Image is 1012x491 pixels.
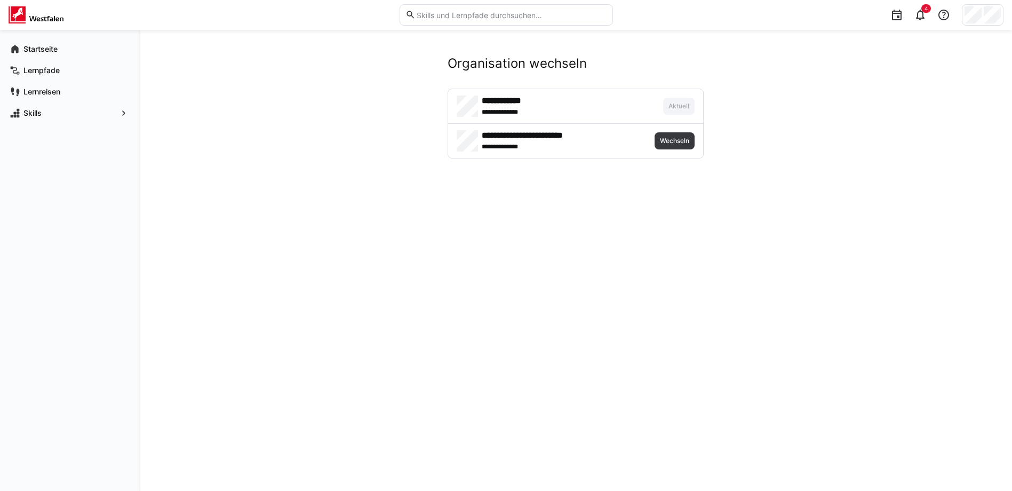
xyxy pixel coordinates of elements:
[663,98,695,115] button: Aktuell
[416,10,607,20] input: Skills und Lernpfade durchsuchen…
[659,137,690,145] span: Wechseln
[925,5,928,12] span: 4
[667,102,690,110] span: Aktuell
[655,132,695,149] button: Wechseln
[448,56,704,72] h2: Organisation wechseln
